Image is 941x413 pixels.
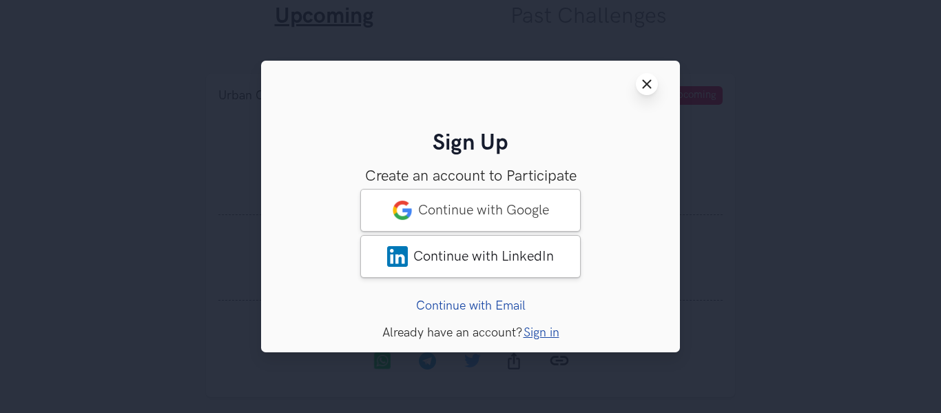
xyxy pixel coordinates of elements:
[524,325,559,340] a: Sign in
[392,200,413,221] img: google
[418,202,549,219] span: Continue with Google
[382,325,522,340] span: Already have an account?
[360,235,581,278] a: LinkedInContinue with LinkedIn
[413,248,554,265] span: Continue with LinkedIn
[416,299,526,313] a: Continue with Email
[387,246,408,267] img: LinkedIn
[283,130,658,157] h2: Sign Up
[283,168,658,185] h3: Create an account to Participate
[360,189,581,232] a: googleContinue with Google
